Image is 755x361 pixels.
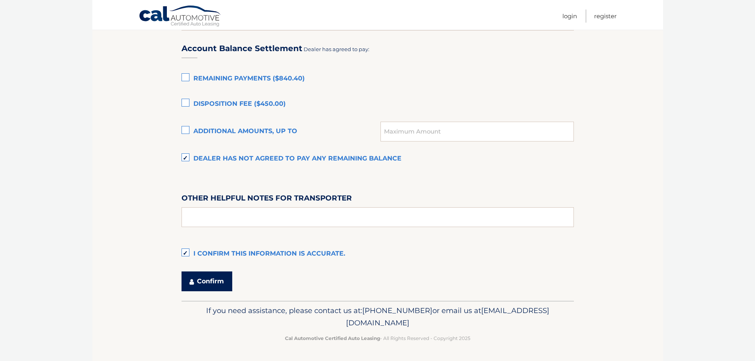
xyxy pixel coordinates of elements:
[594,10,617,23] a: Register
[182,96,574,112] label: Disposition Fee ($450.00)
[182,44,302,53] h3: Account Balance Settlement
[182,151,574,167] label: Dealer has not agreed to pay any remaining balance
[187,334,569,342] p: - All Rights Reserved - Copyright 2025
[187,304,569,330] p: If you need assistance, please contact us at: or email us at
[285,335,380,341] strong: Cal Automotive Certified Auto Leasing
[562,10,577,23] a: Login
[380,122,573,141] input: Maximum Amount
[182,71,574,87] label: Remaining Payments ($840.40)
[182,192,352,207] label: Other helpful notes for transporter
[304,46,369,52] span: Dealer has agreed to pay:
[182,124,381,139] label: Additional amounts, up to
[139,5,222,28] a: Cal Automotive
[362,306,432,315] span: [PHONE_NUMBER]
[182,271,232,291] button: Confirm
[182,246,574,262] label: I confirm this information is accurate.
